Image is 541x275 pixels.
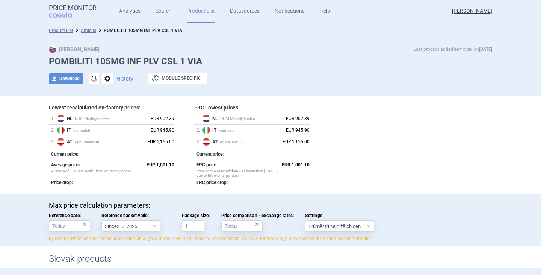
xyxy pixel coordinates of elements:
[49,27,73,34] li: Product List
[221,220,263,232] input: Price comparison - exchange rates:×
[182,213,210,218] span: Package size:
[104,28,182,33] strong: POMBILITI 105MG INF PLV CSL 1 VIA
[221,213,294,218] span: Price comparison - exchange rates:
[49,213,90,218] span: Reference date:
[49,46,100,52] strong: [PERSON_NAME]
[151,115,174,122] div: EUR 902.39
[196,138,202,146] span: 3 .
[212,128,282,133] span: Farmadati
[51,138,57,146] span: 3 .
[49,254,492,264] h1: Slovak products
[202,138,210,146] img: Austria
[49,12,83,18] span: COGVIO
[51,180,73,185] strong: Price drop:
[49,235,492,242] p: By default, Price Monitor recalculates prices in align with the AIFP. If you want to use the offi...
[51,152,78,157] strong: Current price:
[182,220,204,232] input: Package size:
[212,116,282,121] span: NHCI Medicijnkosten
[202,126,210,134] img: Italy
[67,116,147,121] span: NHCI Medicijnkosten
[67,128,147,133] span: Farmadati
[202,115,210,122] img: Netherlands
[147,138,174,146] div: EUR 1,155.00
[51,169,143,178] small: Average of 3 lowest recalculated ex-factory prices
[283,138,310,146] div: EUR 1,155.00
[101,220,160,232] select: Reference basket valid:
[49,56,492,67] h1: POMBILITI 105MG INF PLV CSL 1 VIA
[49,28,73,33] a: Product List
[196,115,202,122] span: 1 .
[51,115,57,122] span: 1 .
[57,115,65,122] img: Netherlands
[67,128,73,133] strong: IT
[196,152,224,157] strong: Current price:
[196,169,278,178] small: Price on the selected date was lower than [DATE], due to the exchange rates.
[282,162,310,167] strong: EUR 1,001.10
[255,220,259,228] div: ×
[57,138,65,146] img: Austria
[57,126,65,134] img: Italy
[67,140,144,144] span: Apo-Warenv.III
[51,126,57,134] span: 2 .
[212,128,218,133] strong: IT
[81,28,96,33] a: Amicus
[49,4,97,12] strong: Price Monitor
[212,139,219,144] strong: AT
[414,46,492,53] p: Last product added/removed on
[212,116,219,121] strong: NL
[96,27,182,34] li: POMBILITI 105MG INF PLV CSL 1 VIA
[196,162,217,167] strong: ERC price:
[286,126,310,134] div: EUR 945.90
[286,115,310,122] div: EUR 902.39
[49,73,83,84] button: Download
[101,213,171,218] span: Reference basket valid:
[82,220,87,228] div: ×
[67,116,74,121] strong: NL
[148,73,207,84] button: Module specific
[67,139,74,144] strong: AT
[116,76,133,81] button: History
[49,220,90,232] input: Reference date:×
[49,105,174,111] h1: Lowest recalculated ex-factory prices:
[194,105,310,111] h1: ERC Lowest prices:
[305,220,374,232] select: Settings:
[196,180,228,185] strong: ERC price drop:
[49,4,97,18] a: Price MonitorCOGVIO
[49,46,56,53] img: SK
[73,27,96,34] li: Amicus
[51,162,82,167] strong: Average prices:
[479,47,492,52] strong: [DATE]
[49,201,492,210] p: Max price calculation parameters:
[147,162,174,167] strong: EUR 1,001.10
[212,140,279,144] span: Apo-Warenv.III
[151,126,174,134] div: EUR 945.90
[305,213,374,218] span: Settings:
[196,126,202,134] span: 2 .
